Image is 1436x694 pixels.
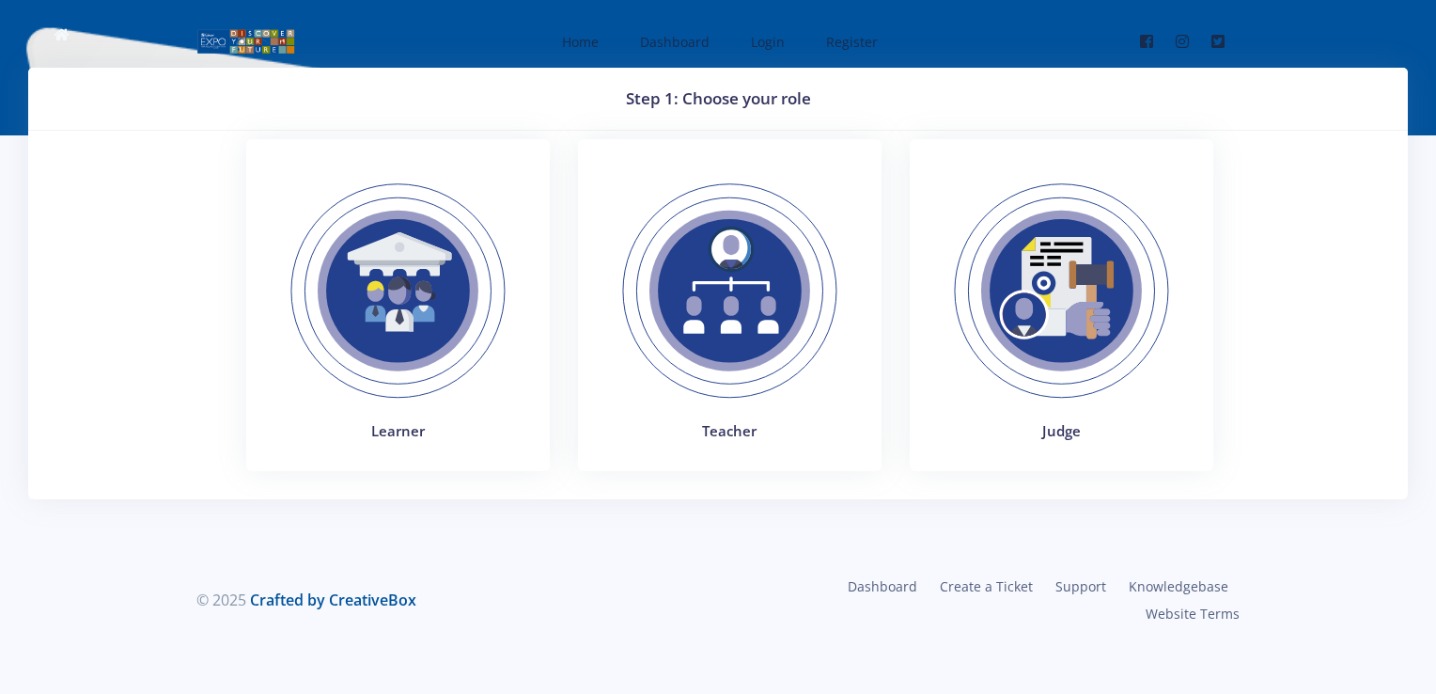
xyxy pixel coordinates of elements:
span: Register [826,33,878,51]
a: Create a Ticket [929,573,1044,600]
h4: Judge [932,420,1191,442]
img: logo01.png [196,27,295,55]
a: Support [1044,573,1117,600]
img: Learner [269,162,527,420]
a: Dashboard [836,573,929,600]
a: Website Terms [1134,600,1240,627]
span: Home [562,33,599,51]
h3: Step 1: Choose your role [51,87,1385,111]
a: Home [543,17,614,67]
a: Teacher Teacher [564,139,896,500]
a: Knowledgebase [1117,573,1240,600]
span: Knowledgebase [1129,577,1228,595]
span: Login [751,33,785,51]
a: Login [732,17,800,67]
a: Crafted by CreativeBox [250,590,416,610]
h4: Learner [269,420,527,442]
h4: Teacher [601,420,859,442]
span: Dashboard [640,33,710,51]
img: Teacher [601,162,859,420]
div: © 2025 [196,589,704,611]
a: Judges Judge [896,139,1227,500]
a: Register [807,17,893,67]
img: Judges [932,162,1191,420]
a: Dashboard [621,17,725,67]
a: Learner Learner [232,139,564,500]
